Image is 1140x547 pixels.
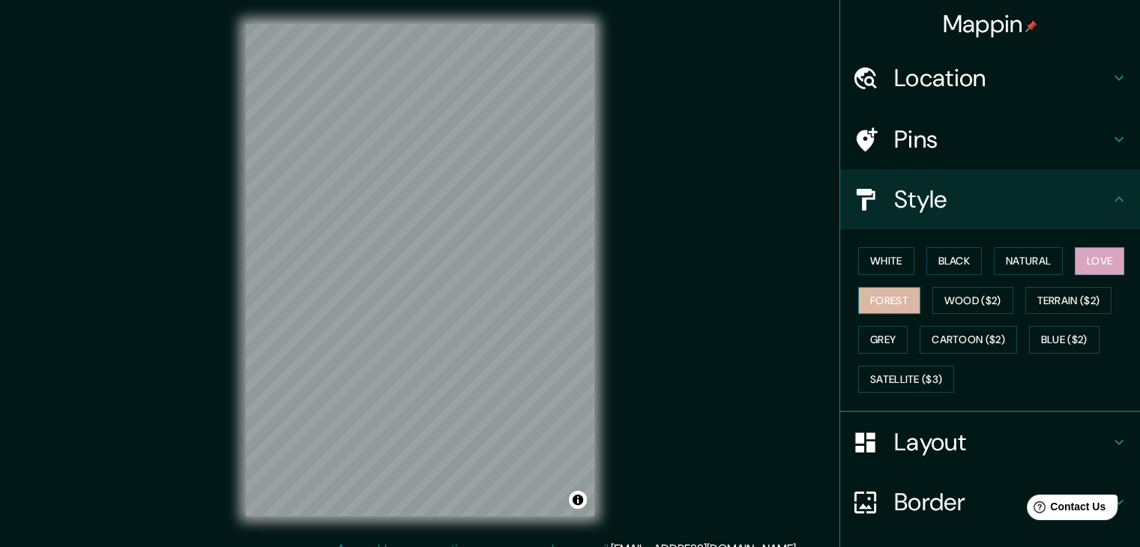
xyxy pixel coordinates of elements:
[840,472,1140,532] div: Border
[1029,326,1100,354] button: Blue ($2)
[858,247,914,275] button: White
[858,366,954,393] button: Satellite ($3)
[858,326,908,354] button: Grey
[894,63,1110,93] h4: Location
[943,9,1038,39] h4: Mappin
[840,412,1140,472] div: Layout
[840,109,1140,169] div: Pins
[926,247,983,275] button: Black
[858,287,920,315] button: Forest
[1075,247,1124,275] button: Love
[569,491,587,509] button: Toggle attribution
[1025,287,1112,315] button: Terrain ($2)
[840,48,1140,108] div: Location
[894,124,1110,154] h4: Pins
[894,184,1110,214] h4: Style
[246,24,594,516] canvas: Map
[894,427,1110,457] h4: Layout
[932,287,1013,315] button: Wood ($2)
[894,487,1110,517] h4: Border
[920,326,1017,354] button: Cartoon ($2)
[840,169,1140,229] div: Style
[1025,20,1037,32] img: pin-icon.png
[994,247,1063,275] button: Natural
[1007,489,1124,531] iframe: Help widget launcher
